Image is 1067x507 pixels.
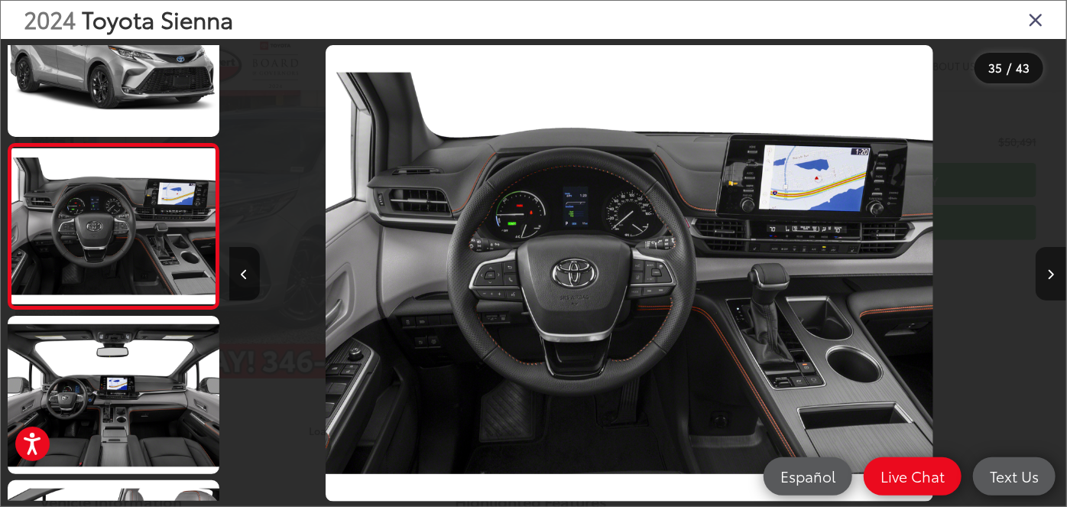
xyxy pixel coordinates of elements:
i: Close gallery [1028,9,1043,29]
span: 2024 [24,2,76,35]
span: Toyota Sienna [82,2,233,35]
a: Live Chat [864,457,962,496]
img: 2024 Toyota Sienna XSE 7 Passenger [5,314,221,476]
span: Text Us [982,466,1046,486]
button: Next image [1036,247,1066,301]
div: 2024 Toyota Sienna XSE 7 Passenger 34 [211,45,1048,502]
img: 2024 Toyota Sienna XSE 7 Passenger [9,148,217,304]
a: Text Us [973,457,1056,496]
span: Español [773,466,843,486]
a: Español [764,457,852,496]
span: Live Chat [873,466,952,486]
button: Previous image [229,247,260,301]
img: 2024 Toyota Sienna XSE 7 Passenger [326,45,934,502]
span: 35 [988,59,1002,76]
span: 43 [1016,59,1030,76]
span: / [1005,63,1013,73]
